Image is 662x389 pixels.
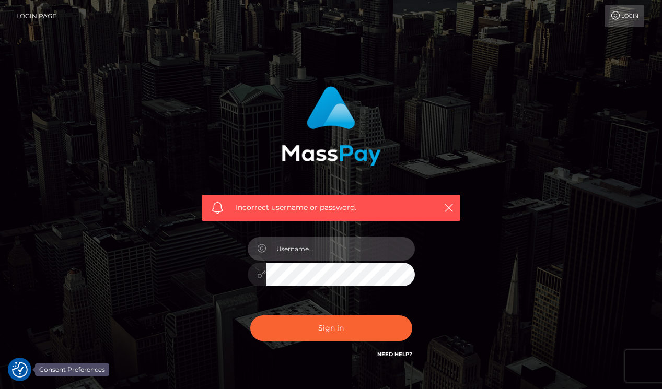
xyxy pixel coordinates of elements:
span: Incorrect username or password. [236,202,426,213]
a: Login Page [16,5,56,27]
input: Username... [266,237,415,261]
button: Consent Preferences [12,362,28,378]
img: MassPay Login [282,86,381,166]
button: Sign in [250,315,412,341]
a: Need Help? [377,351,412,358]
img: Revisit consent button [12,362,28,378]
a: Login [605,5,644,27]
